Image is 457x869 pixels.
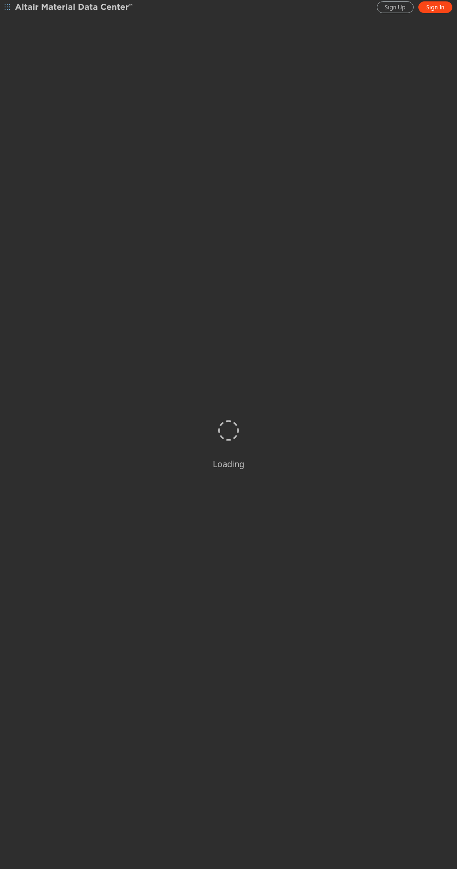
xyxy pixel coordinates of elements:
[418,1,452,13] a: Sign In
[426,4,444,11] span: Sign In
[15,3,134,12] img: Altair Material Data Center
[377,1,414,13] a: Sign Up
[385,4,406,11] span: Sign Up
[213,458,244,469] div: Loading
